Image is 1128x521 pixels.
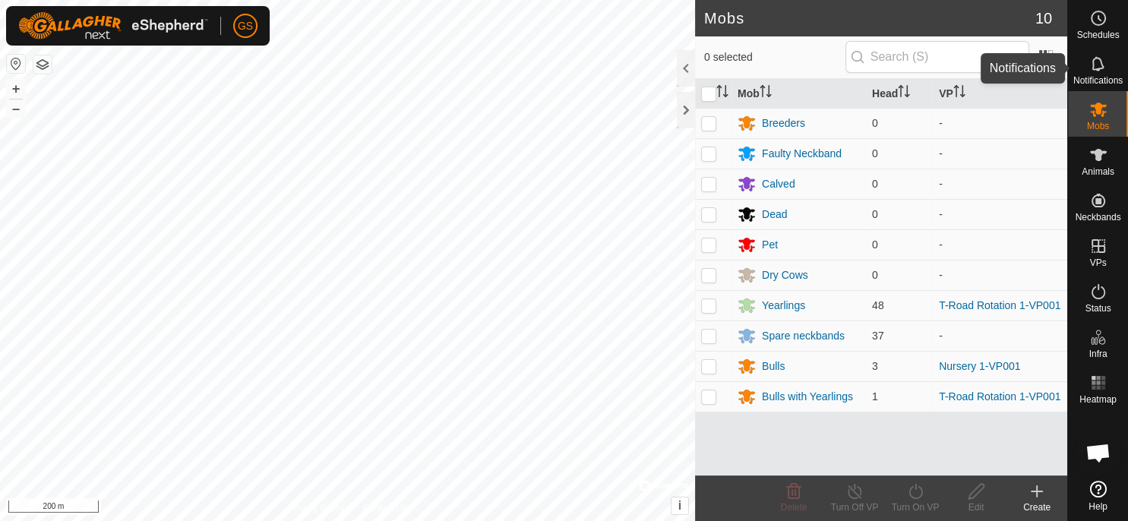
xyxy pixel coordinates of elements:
[762,207,787,223] div: Dead
[762,115,805,131] div: Breeders
[704,9,1035,27] h2: Mobs
[939,360,1020,372] a: Nursery 1-VP001
[762,389,853,405] div: Bulls with Yearlings
[1082,167,1114,176] span: Animals
[362,501,407,515] a: Contact Us
[33,55,52,74] button: Map Layers
[678,499,681,512] span: i
[762,267,808,283] div: Dry Cows
[1089,258,1106,267] span: VPs
[866,79,933,109] th: Head
[933,169,1067,199] td: -
[1076,430,1121,475] div: Open chat
[872,360,878,372] span: 3
[1087,122,1109,131] span: Mobs
[762,146,842,162] div: Faulty Neckband
[872,178,878,190] span: 0
[872,269,878,281] span: 0
[704,49,845,65] span: 0 selected
[933,229,1067,260] td: -
[731,79,866,109] th: Mob
[7,99,25,118] button: –
[933,199,1067,229] td: -
[933,260,1067,290] td: -
[1089,502,1107,511] span: Help
[933,108,1067,138] td: -
[762,358,785,374] div: Bulls
[781,502,807,513] span: Delete
[1076,30,1119,39] span: Schedules
[872,147,878,159] span: 0
[7,80,25,98] button: +
[885,500,946,514] div: Turn On VP
[762,176,795,192] div: Calved
[1068,475,1128,517] a: Help
[898,87,910,99] p-sorticon: Activate to sort
[1075,213,1120,222] span: Neckbands
[933,79,1067,109] th: VP
[287,501,344,515] a: Privacy Policy
[760,87,772,99] p-sorticon: Activate to sort
[762,237,778,253] div: Pet
[872,390,878,403] span: 1
[1079,395,1117,404] span: Heatmap
[946,500,1006,514] div: Edit
[933,320,1067,351] td: -
[939,390,1060,403] a: T-Road Rotation 1-VP001
[872,299,884,311] span: 48
[824,500,885,514] div: Turn Off VP
[845,41,1029,73] input: Search (S)
[872,208,878,220] span: 0
[953,87,965,99] p-sorticon: Activate to sort
[872,117,878,129] span: 0
[1085,304,1111,313] span: Status
[933,138,1067,169] td: -
[18,12,208,39] img: Gallagher Logo
[939,299,1060,311] a: T-Road Rotation 1-VP001
[716,87,728,99] p-sorticon: Activate to sort
[238,18,253,34] span: GS
[872,238,878,251] span: 0
[762,298,805,314] div: Yearlings
[1089,349,1107,358] span: Infra
[1073,76,1123,85] span: Notifications
[872,330,884,342] span: 37
[1006,500,1067,514] div: Create
[7,55,25,73] button: Reset Map
[671,497,688,514] button: i
[762,328,845,344] div: Spare neckbands
[1035,7,1052,30] span: 10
